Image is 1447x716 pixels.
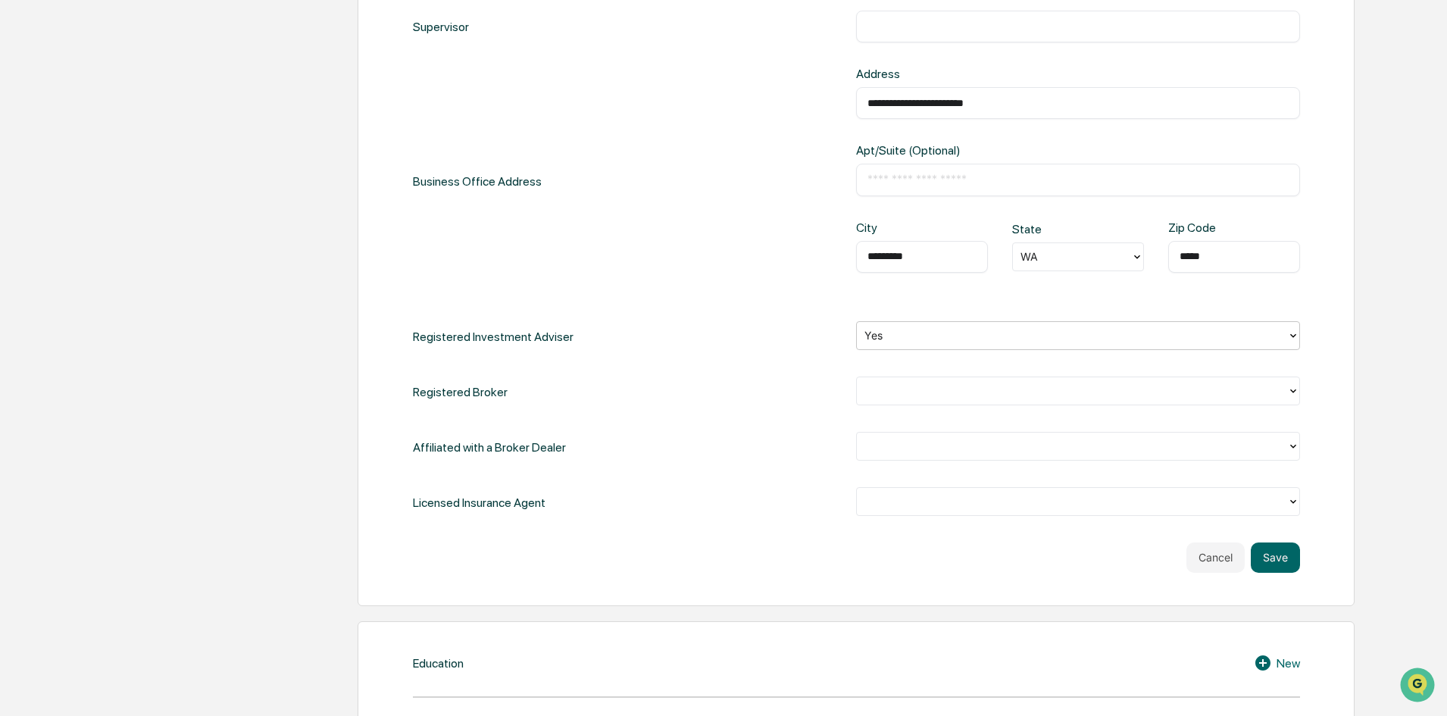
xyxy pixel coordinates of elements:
[1168,220,1227,235] div: Zip Code
[52,116,248,131] div: Start new chat
[1251,542,1300,573] button: Save
[1399,666,1439,707] iframe: Open customer support
[107,256,183,268] a: Powered byPylon
[856,67,1056,81] div: Address
[413,11,469,42] div: Supervisor
[413,377,508,408] div: Registered Broker
[15,192,27,205] div: 🖐️
[413,321,573,352] div: Registered Investment Adviser
[413,656,464,671] div: Education
[15,221,27,233] div: 🔎
[125,191,188,206] span: Attestations
[1254,654,1300,672] div: New
[15,32,276,56] p: How can we help?
[856,220,915,235] div: City
[110,192,122,205] div: 🗄️
[1186,542,1245,573] button: Cancel
[104,185,194,212] a: 🗄️Attestations
[413,487,545,518] div: Licensed Insurance Agent
[30,220,95,235] span: Data Lookup
[856,143,1056,158] div: Apt/Suite (Optional)
[15,116,42,143] img: 1746055101610-c473b297-6a78-478c-a979-82029cc54cd1
[52,131,192,143] div: We're available if you need us!
[1012,222,1071,236] div: State
[9,185,104,212] a: 🖐️Preclearance
[413,432,566,463] div: Affiliated with a Broker Dealer
[258,120,276,139] button: Start new chat
[9,214,102,241] a: 🔎Data Lookup
[413,67,542,296] div: Business Office Address
[30,191,98,206] span: Preclearance
[151,257,183,268] span: Pylon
